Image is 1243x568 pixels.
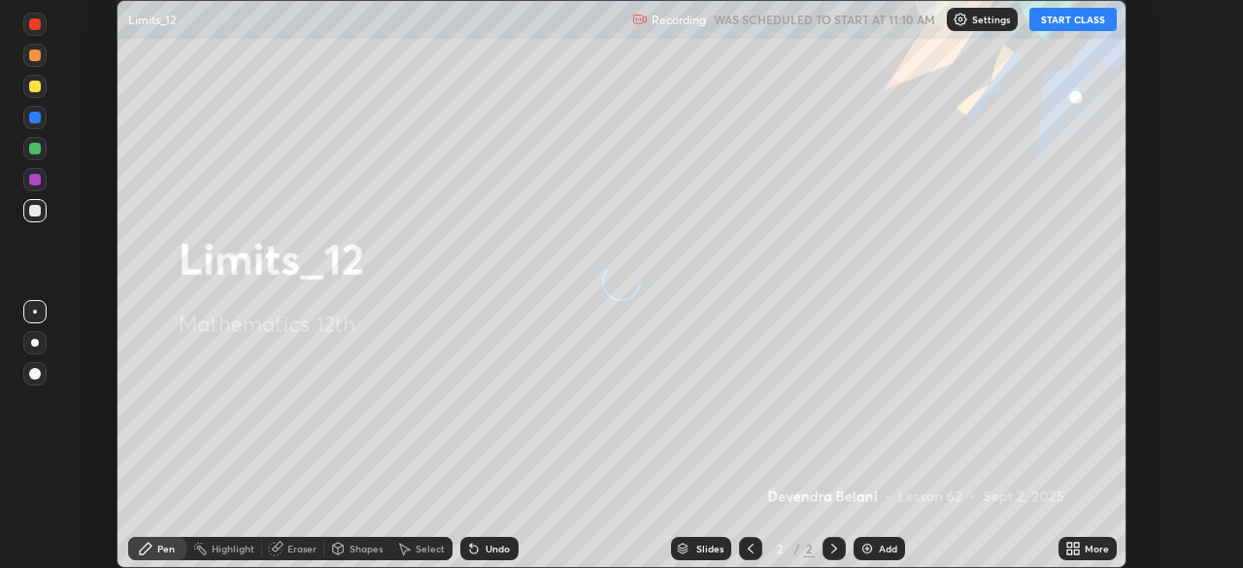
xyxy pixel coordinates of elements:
div: Select [416,544,445,553]
div: Eraser [287,544,317,553]
p: Recording [652,13,706,27]
div: / [793,543,799,554]
img: recording.375f2c34.svg [632,12,648,27]
button: START CLASS [1029,8,1117,31]
img: add-slide-button [859,541,875,556]
div: Shapes [350,544,383,553]
div: Undo [486,544,510,553]
p: Limits_12 [128,12,176,27]
p: Settings [972,15,1010,24]
div: Slides [696,544,723,553]
div: 2 [770,543,789,554]
div: Add [879,544,897,553]
h5: WAS SCHEDULED TO START AT 11:10 AM [714,11,935,28]
img: class-settings-icons [953,12,968,27]
div: More [1085,544,1109,553]
div: 2 [803,540,815,557]
div: Pen [157,544,175,553]
div: Highlight [212,544,254,553]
